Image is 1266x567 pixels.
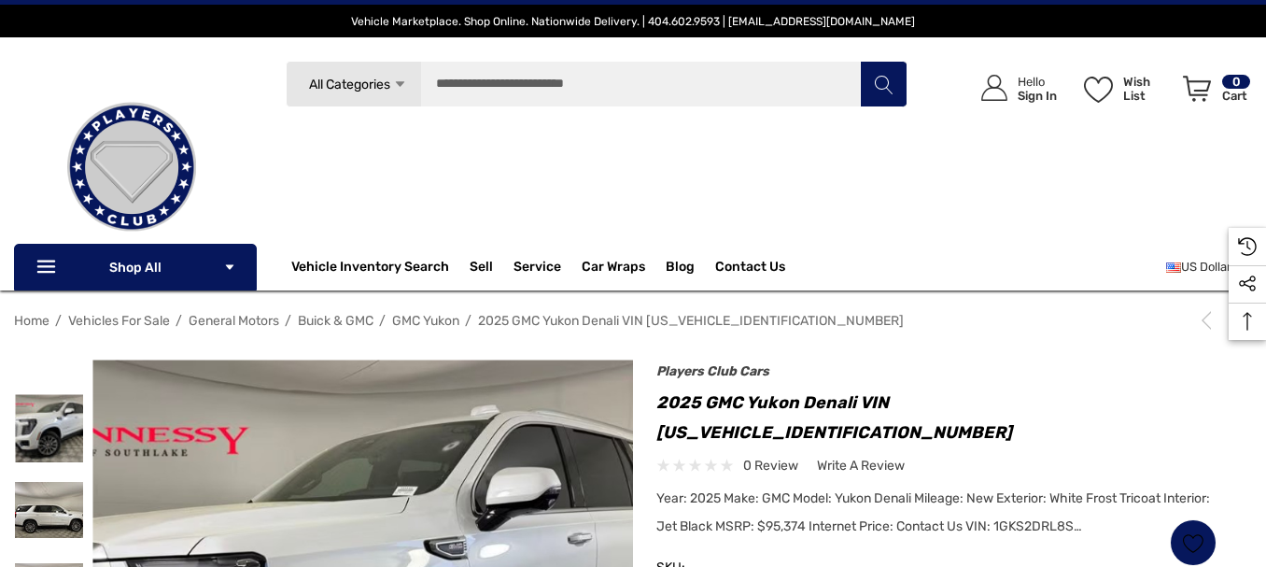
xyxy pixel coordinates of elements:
svg: Wish List [1183,532,1204,554]
a: 2025 GMC Yukon Denali VIN [US_VEHICLE_IDENTIFICATION_NUMBER] [478,313,904,329]
a: All Categories Icon Arrow Down Icon Arrow Up [286,61,421,107]
p: Sign In [1018,89,1057,103]
span: Vehicle Marketplace. Shop Online. Nationwide Delivery. | 404.602.9593 | [EMAIL_ADDRESS][DOMAIN_NAME] [351,15,915,28]
a: Sign in [960,56,1066,120]
p: 0 [1222,75,1250,89]
svg: Recently Viewed [1238,237,1257,256]
a: Players Club Cars [656,363,769,379]
svg: Top [1229,312,1266,331]
a: Vehicle Inventory Search [291,259,449,279]
p: Shop All [14,244,257,291]
p: Cart [1222,89,1250,103]
svg: Icon Arrow Down [223,261,236,274]
span: Year: 2025 Make: GMC Model: Yukon Denali Mileage: New Exterior: White Frost Tricoat Interior: Jet... [656,490,1210,534]
a: GMC Yukon [392,313,459,329]
img: Players Club | Cars For Sale [38,74,225,261]
a: Home [14,313,49,329]
a: General Motors [189,313,279,329]
img: For Sale 2025 GMC Yukon Denali VIN 1GKS2DRL8SR241251 [15,394,83,462]
svg: Wish List [1084,77,1113,103]
a: USD [1166,248,1252,286]
span: Sell [470,259,493,279]
a: Buick & GMC [298,313,373,329]
a: Next [1226,311,1252,330]
svg: Review Your Cart [1183,76,1211,102]
a: Car Wraps [582,248,666,286]
nav: Breadcrumb [14,305,1252,337]
svg: Icon Line [35,257,63,278]
p: Wish List [1123,75,1173,103]
a: Write a Review [817,454,905,477]
a: Contact Us [715,259,785,279]
a: Wish List [1170,519,1217,566]
a: Cart with 0 items [1175,56,1252,129]
p: Hello [1018,75,1057,89]
svg: Icon Arrow Down [393,78,407,92]
button: Search [860,61,907,107]
a: Vehicles For Sale [68,313,170,329]
img: For Sale 2025 GMC Yukon Denali VIN 1GKS2DRL8SR241251 [12,482,87,538]
a: Wish List Wish List [1076,56,1175,120]
a: Sell [470,248,513,286]
span: All Categories [308,77,389,92]
span: 0 review [743,454,798,477]
h1: 2025 GMC Yukon Denali VIN [US_VEHICLE_IDENTIFICATION_NUMBER] [656,388,1217,447]
svg: Social Media [1238,275,1257,293]
a: Blog [666,259,695,279]
svg: Icon User Account [981,75,1007,101]
span: Write a Review [817,458,905,475]
a: Service [513,259,561,279]
a: Previous [1197,311,1223,330]
span: Car Wraps [582,259,645,279]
